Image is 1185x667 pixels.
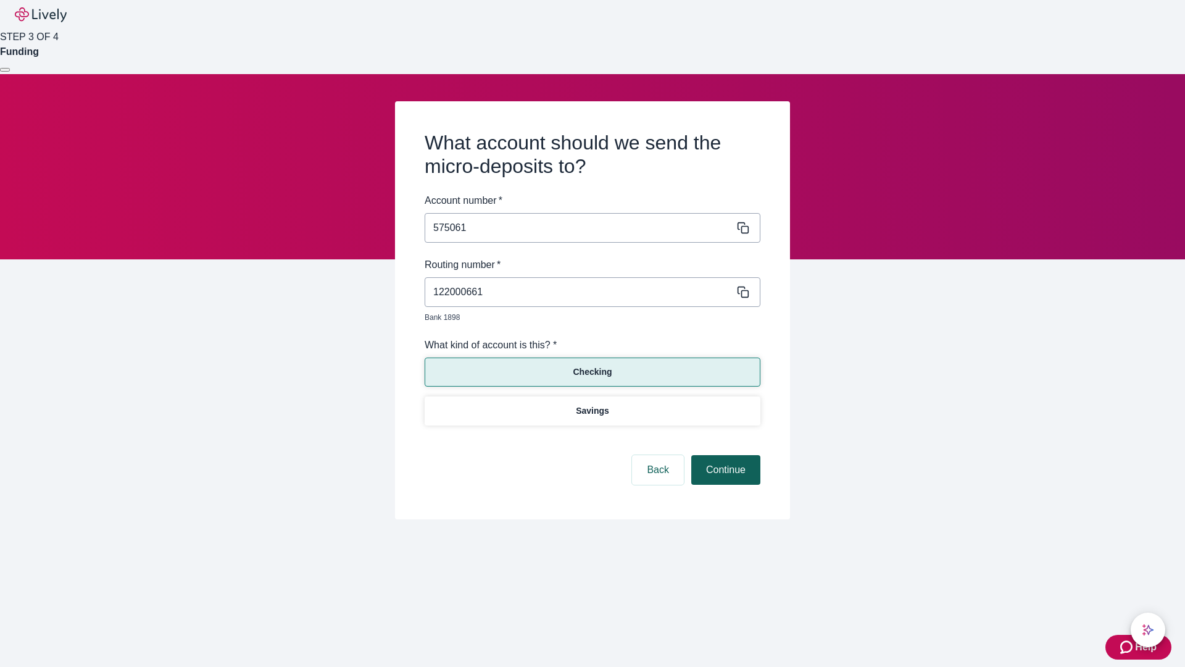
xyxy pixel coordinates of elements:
[1135,640,1157,655] span: Help
[425,131,760,178] h2: What account should we send the micro-deposits to?
[737,286,749,298] svg: Copy to clipboard
[632,455,684,485] button: Back
[425,338,557,353] label: What kind of account is this? *
[425,396,760,426] button: Savings
[15,7,67,22] img: Lively
[737,222,749,234] svg: Copy to clipboard
[1105,635,1171,660] button: Zendesk support iconHelp
[425,258,501,272] label: Routing number
[573,366,612,379] p: Checking
[576,405,609,417] p: Savings
[425,312,752,323] p: Bank 1898
[425,358,760,387] button: Checking
[691,455,760,485] button: Continue
[734,219,752,237] button: Copy message content to clipboard
[734,283,752,301] button: Copy message content to clipboard
[1131,613,1165,647] button: chat
[425,193,502,208] label: Account number
[1142,624,1154,636] svg: Lively AI Assistant
[1120,640,1135,655] svg: Zendesk support icon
